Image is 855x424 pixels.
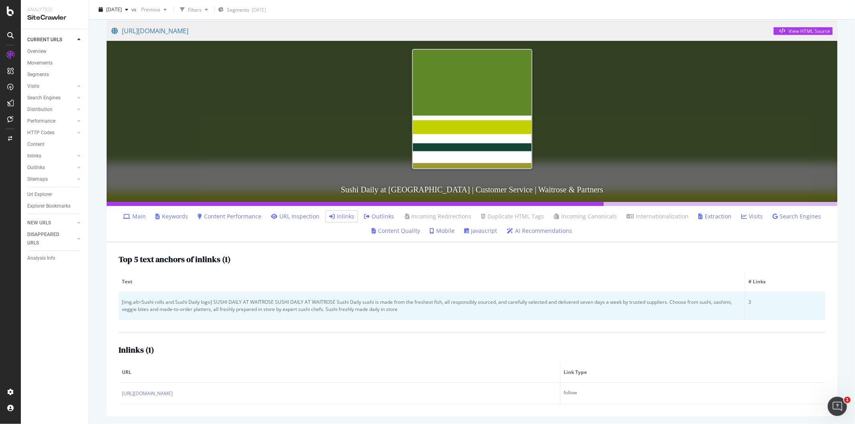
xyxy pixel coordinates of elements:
[27,230,68,247] div: DISAPPEARED URLS
[122,299,742,313] div: [img.alt=Sushi rolls and Sushi Daily logo] SUSHI DAILY AT WAITROSE SUSHI DAILY AT WAITROSE Sushi ...
[27,6,82,13] div: Analytics
[554,212,617,220] a: Incoming Canonicals
[27,190,83,199] a: Url Explorer
[27,175,75,184] a: Sitemaps
[27,164,75,172] a: Outlinks
[27,13,82,22] div: SiteCrawler
[27,230,75,247] a: DISAPPEARED URLS
[627,212,689,220] a: Internationalization
[27,36,62,44] div: CURRENT URLS
[131,6,138,13] span: vs
[27,94,61,102] div: Search Engines
[828,397,847,416] iframe: Intercom live chat
[27,82,39,91] div: Visits
[564,369,820,376] span: Link Type
[465,227,497,235] a: Javascript
[844,397,851,403] span: 1
[271,212,319,220] a: URL Inspection
[107,177,837,202] h3: Sushi Daily at [GEOGRAPHIC_DATA] | Customer Service | Waitrose & Partners
[156,212,188,220] a: Keywords
[748,278,820,285] span: # Links
[27,47,83,56] a: Overview
[27,254,83,262] a: Analysis Info
[27,117,75,125] a: Performance
[748,299,822,306] div: 3
[372,227,420,235] a: Content Quality
[27,152,41,160] div: Inlinks
[27,219,75,227] a: NEW URLS
[507,227,572,235] a: AI Recommendations
[27,36,75,44] a: CURRENT URLS
[27,140,44,149] div: Content
[788,28,830,34] div: View HTML Source
[404,212,471,220] a: Incoming Redirections
[698,212,732,220] a: Extraction
[27,71,83,79] a: Segments
[27,219,51,227] div: NEW URLS
[122,390,173,398] a: [URL][DOMAIN_NAME]
[481,212,544,220] a: Duplicate HTML Tags
[122,369,555,376] span: URL
[27,82,75,91] a: Visits
[138,3,170,16] button: Previous
[430,227,455,235] a: Mobile
[364,212,394,220] a: Outlinks
[27,129,75,137] a: HTTP Codes
[27,254,55,262] div: Analysis Info
[329,212,354,220] a: Inlinks
[119,345,154,354] h2: Inlinks ( 1 )
[27,105,53,114] div: Distribution
[119,255,230,264] h2: Top 5 text anchors of inlinks ( 1 )
[27,190,52,199] div: Url Explorer
[27,140,83,149] a: Content
[27,129,55,137] div: HTTP Codes
[772,212,821,220] a: Search Engines
[123,212,146,220] a: Main
[188,6,202,13] div: Filters
[27,202,71,210] div: Explorer Bookmarks
[177,3,211,16] button: Filters
[198,212,261,220] a: Content Performance
[27,71,49,79] div: Segments
[27,202,83,210] a: Explorer Bookmarks
[741,212,763,220] a: Visits
[27,59,83,67] a: Movements
[27,47,46,56] div: Overview
[27,164,45,172] div: Outlinks
[27,152,75,160] a: Inlinks
[122,278,740,285] span: Text
[412,49,532,169] img: Sushi Daily at Waitrose | Customer Service | Waitrose & Partners
[138,6,160,13] span: Previous
[111,21,774,41] a: [URL][DOMAIN_NAME]
[27,59,53,67] div: Movements
[774,27,833,35] button: View HTML Source
[95,3,131,16] button: [DATE]
[27,94,75,102] a: Search Engines
[218,3,266,16] button: Segments[DATE]
[227,6,249,13] span: Segments
[560,383,825,404] td: follow
[27,175,48,184] div: Sitemaps
[27,117,55,125] div: Performance
[252,6,266,13] div: [DATE]
[106,6,122,13] span: 2025 Aug. 30th
[27,105,75,114] a: Distribution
